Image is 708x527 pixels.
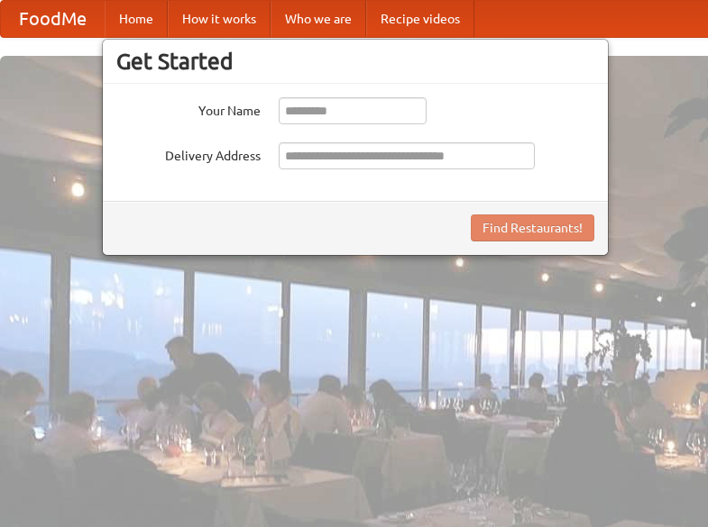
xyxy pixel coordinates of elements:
[168,1,271,37] a: How it works
[116,48,594,75] h3: Get Started
[116,142,261,165] label: Delivery Address
[105,1,168,37] a: Home
[471,214,594,241] button: Find Restaurants!
[116,97,261,120] label: Your Name
[366,1,474,37] a: Recipe videos
[1,1,105,37] a: FoodMe
[271,1,366,37] a: Who we are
